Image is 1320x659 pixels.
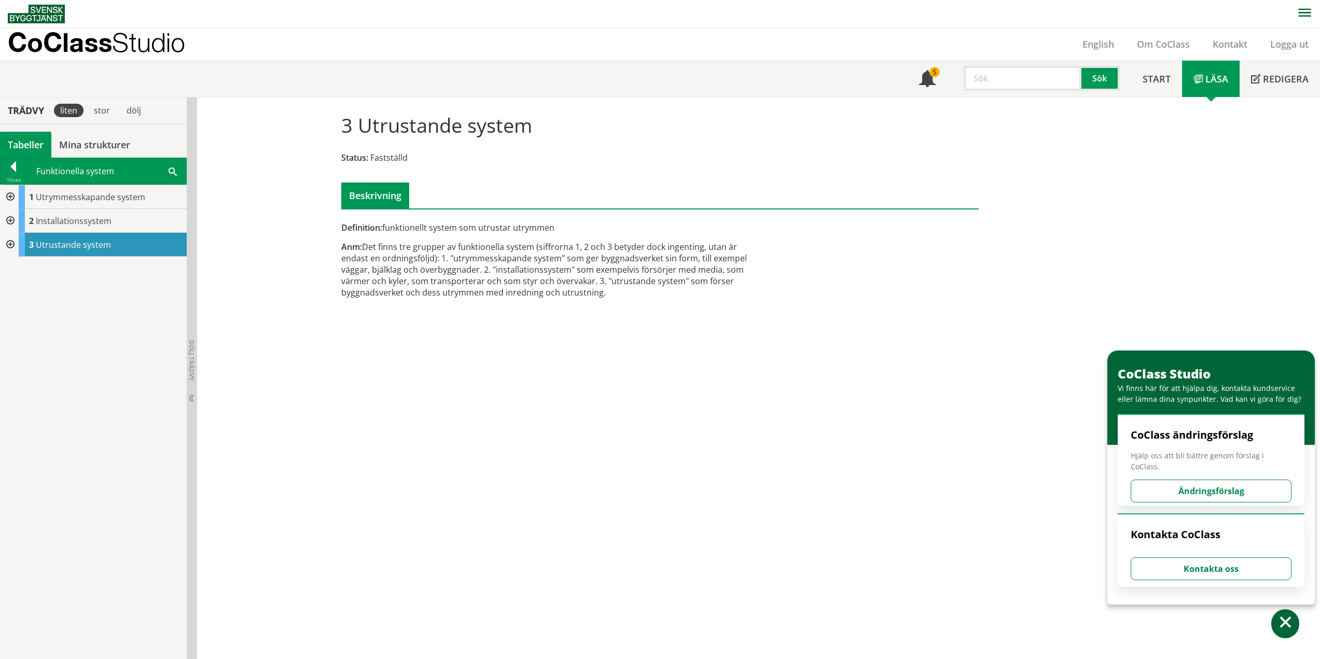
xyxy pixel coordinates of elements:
[27,158,186,184] div: Funktionella system
[341,241,362,253] span: Anm:
[1143,73,1171,85] span: Start
[2,105,50,116] div: Trädvy
[169,165,177,176] span: Sök i tabellen
[36,239,111,250] span: Utrustande system
[1118,365,1211,382] span: CoClass Studio
[29,239,34,250] span: 3
[8,5,65,23] img: Svensk Byggtjänst
[120,104,147,117] div: dölj
[1263,73,1309,85] span: Redigera
[908,61,947,97] a: 5
[36,191,145,203] span: Utrymmesskapande system
[187,340,196,381] span: Dölj trädvy
[1131,563,1291,574] a: Kontakta oss
[341,152,368,163] span: Status:
[1081,66,1120,91] button: Sök
[1,176,26,184] div: Tillbaka
[964,66,1081,91] input: Sök
[1259,38,1320,50] a: Logga ut
[1071,38,1126,50] a: English
[929,67,940,77] div: 5
[1131,528,1291,541] h4: Kontakta CoClass
[112,27,185,58] span: Studio
[1131,480,1291,502] button: Ändringsförslag
[1131,61,1182,97] a: Start
[1182,61,1240,97] a: Läsa
[88,104,116,117] div: stor
[29,215,34,227] span: 2
[1126,38,1201,50] a: Om CoClass
[1201,38,1259,50] a: Kontakt
[29,191,34,203] span: 1
[341,222,382,233] span: Definition:
[1131,450,1291,472] span: Hjälp oss att bli bättre genom förslag i CoClass.
[8,36,185,48] p: CoClass
[1131,428,1291,442] h4: CoClass ändringsförslag
[341,241,761,298] div: Det finns tre grupper av funktionella system (siffrorna 1, 2 och 3 betyder dock ingenting, utan ä...
[341,183,409,208] div: Beskrivning
[51,132,138,158] a: Mina strukturer
[1205,73,1228,85] span: Läsa
[341,114,532,136] h1: 3 Utrustande system
[1240,61,1320,97] a: Redigera
[1118,383,1310,404] div: Vi finns här för att hjälpa dig, kontakta kundservice eller lämna dina synpunkter. Vad kan vi gör...
[919,72,936,88] span: Notifikationer
[36,215,112,227] span: Installationssystem
[370,152,408,163] span: Fastställd
[1131,557,1291,580] button: Kontakta oss
[341,222,761,233] div: funktionellt system som utrustar utrymmen
[8,28,207,60] a: CoClassStudio
[54,104,84,117] div: liten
